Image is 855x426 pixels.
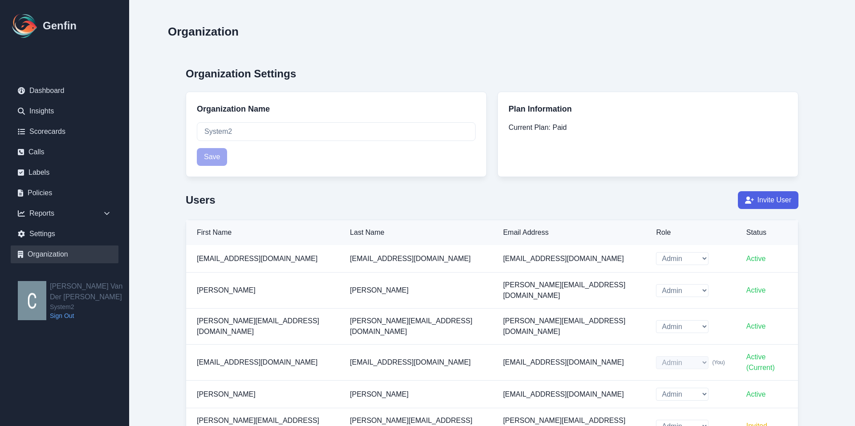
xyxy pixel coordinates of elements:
[11,102,118,120] a: Insights
[11,205,118,222] div: Reports
[503,390,624,398] span: [EMAIL_ADDRESS][DOMAIN_NAME]
[11,82,118,100] a: Dashboard
[509,103,787,115] h3: Plan Information
[350,255,471,262] span: [EMAIL_ADDRESS][DOMAIN_NAME]
[186,67,798,81] h2: Organization Settings
[503,358,624,366] span: [EMAIL_ADDRESS][DOMAIN_NAME]
[197,148,227,166] button: Save
[18,281,46,320] img: Cameron Van Der Valk
[186,220,339,245] th: First Name
[736,220,798,245] th: Status
[50,311,129,320] a: Sign Out
[350,286,409,294] span: [PERSON_NAME]
[197,390,256,398] span: [PERSON_NAME]
[197,122,476,141] input: Enter your organization name
[350,358,471,366] span: [EMAIL_ADDRESS][DOMAIN_NAME]
[738,191,798,209] button: Invite User
[746,286,766,294] span: Active
[746,322,766,330] span: Active
[712,359,725,366] span: (You)
[11,12,39,40] img: Logo
[503,317,626,335] span: [PERSON_NAME][EMAIL_ADDRESS][DOMAIN_NAME]
[197,317,319,335] span: [PERSON_NAME][EMAIL_ADDRESS][DOMAIN_NAME]
[11,245,118,263] a: Organization
[493,220,646,245] th: Email Address
[746,353,775,371] span: Active (Current)
[11,184,118,202] a: Policies
[197,255,318,262] span: [EMAIL_ADDRESS][DOMAIN_NAME]
[503,255,624,262] span: [EMAIL_ADDRESS][DOMAIN_NAME]
[746,255,766,262] span: Active
[43,19,77,33] h1: Genfin
[168,25,239,38] h2: Organization
[350,390,409,398] span: [PERSON_NAME]
[186,193,216,207] h2: Users
[503,281,626,299] span: [PERSON_NAME][EMAIL_ADDRESS][DOMAIN_NAME]
[350,317,472,335] span: [PERSON_NAME][EMAIL_ADDRESS][DOMAIN_NAME]
[50,281,129,302] h2: [PERSON_NAME] Van Der [PERSON_NAME]
[11,164,118,181] a: Labels
[645,220,735,245] th: Role
[11,225,118,243] a: Settings
[197,358,318,366] span: [EMAIL_ADDRESS][DOMAIN_NAME]
[746,390,766,398] span: Active
[50,302,129,311] span: System2
[339,220,493,245] th: Last Name
[11,123,118,141] a: Scorecards
[509,122,787,133] p: Paid
[197,103,476,115] h3: Organization Name
[197,286,256,294] span: [PERSON_NAME]
[11,143,118,161] a: Calls
[509,124,550,131] span: Current Plan:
